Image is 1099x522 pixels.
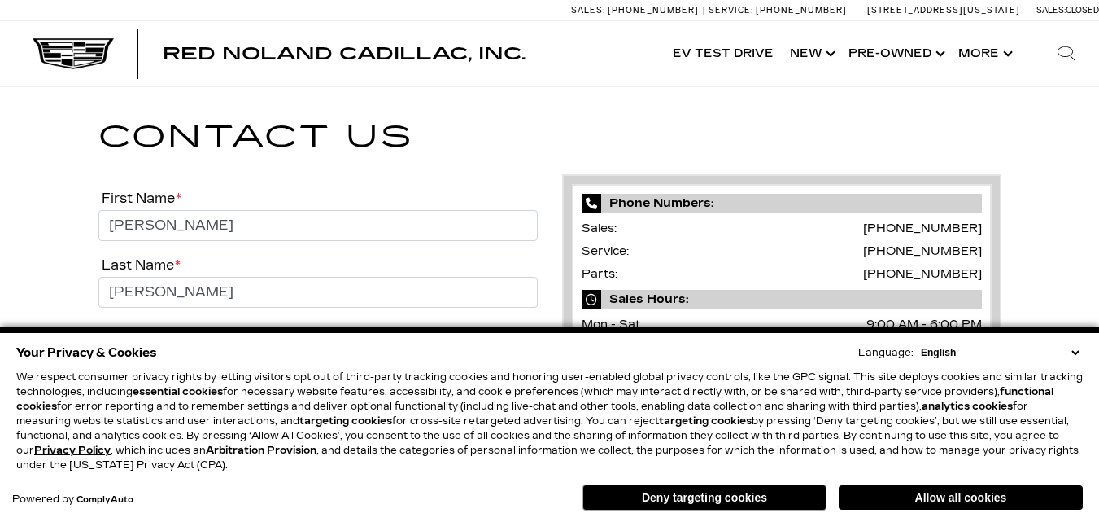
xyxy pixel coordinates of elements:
[950,21,1018,86] button: More
[571,6,703,15] a: Sales: [PHONE_NUMBER]
[866,314,982,336] span: 9:00 AM - 6:00 PM
[1036,5,1066,15] span: Sales:
[98,113,1001,161] h1: Contact Us
[840,21,950,86] a: Pre-Owned
[863,267,982,281] a: [PHONE_NUMBER]
[98,191,181,206] label: First Name
[582,318,640,331] span: Mon - Sat
[917,345,1083,360] select: Language Select
[299,415,392,427] strong: targeting cookies
[867,5,1020,15] a: [STREET_ADDRESS][US_STATE]
[133,386,223,397] strong: essential cookies
[206,445,316,456] strong: Arbitration Provision
[665,21,782,86] a: EV Test Drive
[863,244,982,258] a: [PHONE_NUMBER]
[76,495,133,505] a: ComplyAuto
[163,46,526,62] a: Red Noland Cadillac, Inc.
[782,21,840,86] a: New
[33,38,114,69] img: Cadillac Dark Logo with Cadillac White Text
[34,445,111,456] a: Privacy Policy
[659,415,752,427] strong: targeting cookies
[703,6,851,15] a: Service: [PHONE_NUMBER]
[98,324,145,340] label: Email
[582,485,826,511] button: Deny targeting cookies
[98,257,181,273] label: Last Name
[608,5,699,15] span: [PHONE_NUMBER]
[863,222,982,235] a: [PHONE_NUMBER]
[582,244,629,258] span: Service:
[16,370,1083,472] p: We respect consumer privacy rights by letting visitors opt out of third-party tracking cookies an...
[582,267,617,281] span: Parts:
[571,5,605,15] span: Sales:
[839,485,1083,510] button: Allow all cookies
[582,194,982,213] span: Phone Numbers:
[756,5,847,15] span: [PHONE_NUMBER]
[163,44,526,64] span: Red Noland Cadillac, Inc.
[12,494,133,505] div: Powered by
[582,290,982,309] span: Sales Hours:
[1066,5,1099,15] span: Closed
[582,222,617,235] span: Sales:
[858,348,914,358] div: Language:
[709,5,753,15] span: Service:
[16,341,157,364] span: Your Privacy & Cookies
[922,401,1013,412] strong: analytics cookies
